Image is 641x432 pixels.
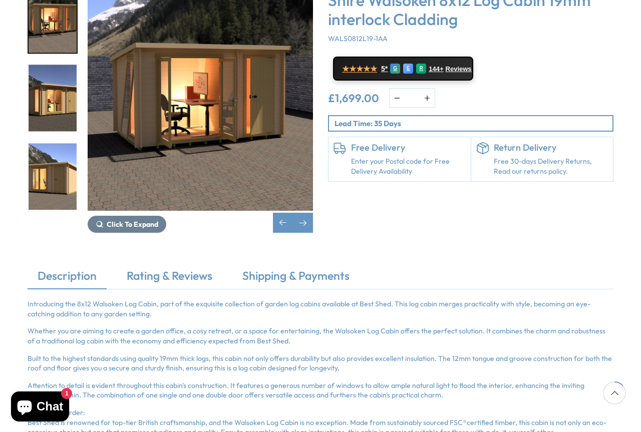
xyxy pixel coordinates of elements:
span: ★★★★★ [342,64,377,74]
img: Walsoken8x1219mmREN1_402125ef-33fd-4b3a-a638-bdc36283b541_200x200.jpg [29,65,77,132]
p: Attention to detail is evident throughout this cabin's construction. It features a generous numbe... [28,381,613,400]
ins: £1,699.00 [328,93,379,104]
p: Whether you are aiming to create a garden office, a cosy retreat, or a space for entertaining, th... [28,326,613,346]
inbox-online-store-chat: Shopify online store chat [8,391,72,424]
span: ® [463,418,467,427]
p: Free 30-days Delivery Returns, Read our returns policy. [494,157,608,176]
div: R [416,64,426,74]
div: G [390,64,400,74]
img: Walsoken8x1219mmREN3_03887801-1acd-4ac2-96e3-a9b4096fa056_200x200.jpg [29,143,77,210]
p: Introducing the 8x12 Walsoken Log Cabin, part of the exquisite collection of garden log cabins av... [28,299,613,319]
div: E [403,64,413,74]
a: Rating & Reviews [117,268,222,289]
div: Previous slide [273,213,293,233]
div: 6 / 8 [28,64,78,133]
div: Next slide [293,213,313,233]
span: 144+ [429,65,443,73]
h6: Return Delivery [494,142,608,153]
a: Shipping & Payments [232,268,360,289]
p: Built to the highest standards using quality 19mm thick logs, this cabin not only offers durabili... [28,354,613,373]
a: Enter your Postal code for Free Delivery Availability [351,157,466,176]
span: Click To Expand [107,220,158,229]
a: ★★★★★ 5* G E R 144+ Reviews [333,57,473,81]
span: Reviews [446,65,472,73]
span: WALS0812L19-1AA [328,34,388,43]
p: Lead Time: 35 Days [335,118,612,129]
a: Description [28,268,107,289]
button: Click To Expand [88,216,166,233]
div: 7 / 8 [28,142,78,211]
h6: Free Delivery [351,142,466,153]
